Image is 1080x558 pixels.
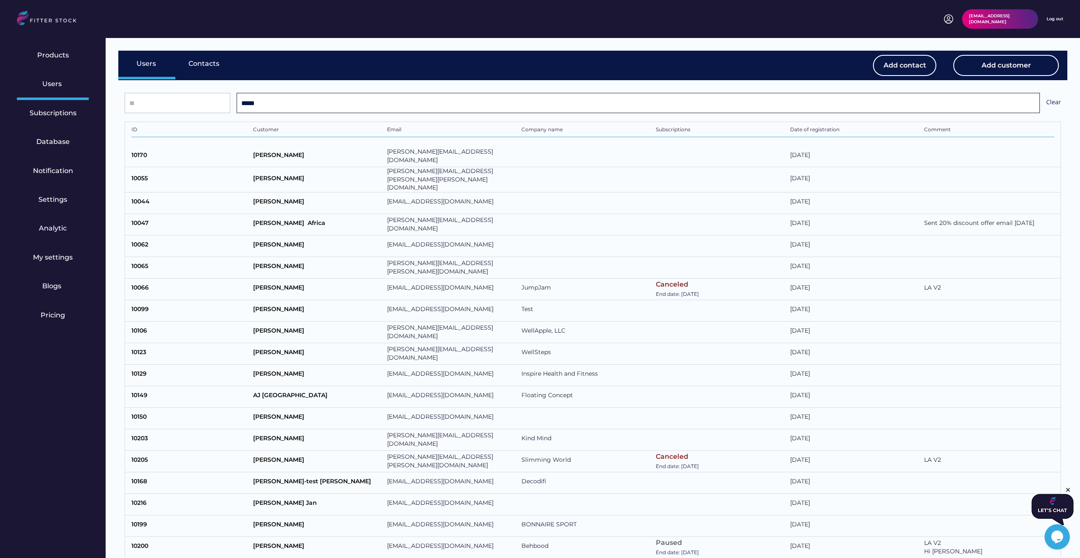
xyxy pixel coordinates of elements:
div: Kind Mind [521,434,652,445]
div: [PERSON_NAME] [253,327,383,337]
div: [DATE] [790,434,920,445]
div: WellSteps [521,348,652,359]
div: Settings [38,195,67,204]
div: [PERSON_NAME] [253,262,383,273]
div: AJ [GEOGRAPHIC_DATA] [253,391,383,402]
div: [EMAIL_ADDRESS][DOMAIN_NAME] [387,477,517,488]
div: Pricing [41,311,65,320]
div: 10065 [131,262,249,273]
div: [PERSON_NAME] [253,284,383,294]
div: [PERSON_NAME] [253,434,383,445]
div: [DATE] [790,262,920,273]
div: [DATE] [790,241,920,251]
div: Comment [924,126,1054,135]
div: 10062 [131,241,249,251]
div: Paused [656,538,682,547]
div: Customer [253,126,383,135]
div: Date of registration [790,126,920,135]
div: [PERSON_NAME][EMAIL_ADDRESS][DOMAIN_NAME] [387,148,517,164]
div: My settings [33,253,73,262]
iframe: chat widget [1045,524,1072,550]
div: [PERSON_NAME][EMAIL_ADDRESS][DOMAIN_NAME] [387,431,517,448]
div: [EMAIL_ADDRESS][DOMAIN_NAME] [387,391,517,402]
div: [EMAIL_ADDRESS][DOMAIN_NAME] [387,305,517,316]
div: Test [521,305,652,316]
div: [PERSON_NAME] [253,542,383,553]
div: 10044 [131,198,249,208]
div: [EMAIL_ADDRESS][DOMAIN_NAME] [387,520,517,531]
div: 10047 [131,219,249,230]
div: 10123 [131,348,249,359]
div: [DATE] [790,499,920,509]
div: End date: [DATE] [656,463,699,470]
div: Database [36,137,70,146]
div: Contacts [188,59,219,68]
div: [DATE] [790,305,920,316]
div: [DATE] [790,520,920,531]
div: 10149 [131,391,249,402]
div: 10150 [131,413,249,423]
div: ID [131,126,249,135]
div: LA V2 [924,284,1054,292]
div: Decodifi [521,477,652,488]
div: Floating Concept [521,391,652,402]
div: [EMAIL_ADDRESS][DOMAIN_NAME] [387,241,517,251]
div: Behbood [521,542,652,553]
div: Inspire Health and Fitness [521,370,652,380]
div: End date: [DATE] [656,549,699,556]
div: [PERSON_NAME] [253,520,383,531]
div: JumpJam [521,284,652,294]
div: [EMAIL_ADDRESS][DOMAIN_NAME] [387,370,517,380]
div: Users [136,59,158,68]
div: 10099 [131,305,249,316]
div: 10106 [131,327,249,337]
div: 10055 [131,174,249,185]
div: [DATE] [790,413,920,423]
div: 10066 [131,284,249,294]
img: profile-circle.svg [944,14,954,24]
div: Slimming World [521,456,652,466]
div: WellApple, LLC [521,327,652,337]
div: Subscriptions [656,126,786,135]
div: [DATE] [790,174,920,185]
div: [EMAIL_ADDRESS][DOMAIN_NAME] [387,198,517,208]
div: 10129 [131,370,249,380]
div: Analytic [39,224,67,233]
div: Notification [33,166,73,176]
div: [PERSON_NAME][EMAIL_ADDRESS][PERSON_NAME][PERSON_NAME][DOMAIN_NAME] [387,167,517,192]
div: [PERSON_NAME] Jan [253,499,383,509]
div: Email [387,126,517,135]
div: [PERSON_NAME][EMAIL_ADDRESS][DOMAIN_NAME] [387,324,517,340]
div: Canceled [656,452,688,461]
div: [PERSON_NAME] Africa [253,219,383,230]
div: [DATE] [790,284,920,294]
div: [EMAIL_ADDRESS][DOMAIN_NAME] [387,499,517,509]
div: [DATE] [790,327,920,337]
iframe: chat widget [1031,486,1074,525]
div: [DATE] [790,477,920,488]
div: 10203 [131,434,249,445]
div: Canceled [656,280,688,289]
div: Users [42,79,63,89]
div: [DATE] [790,391,920,402]
div: 10205 [131,456,249,466]
div: [PERSON_NAME][EMAIL_ADDRESS][DOMAIN_NAME] [387,216,517,233]
div: [PERSON_NAME] [253,456,383,466]
div: [PERSON_NAME] [253,348,383,359]
div: LA V2 [924,456,1054,464]
div: [DATE] [790,219,920,230]
div: 10199 [131,520,249,531]
div: [DATE] [790,456,920,466]
div: [PERSON_NAME][EMAIL_ADDRESS][DOMAIN_NAME] [387,345,517,362]
div: Products [37,51,69,60]
div: LA V2 Hi [PERSON_NAME] [924,539,1054,555]
div: [EMAIL_ADDRESS][DOMAIN_NAME] [387,413,517,423]
img: LOGO.svg [17,11,84,28]
div: Blogs [42,282,63,291]
div: 10170 [131,151,249,162]
div: [EMAIL_ADDRESS][DOMAIN_NAME] [387,284,517,294]
div: [DATE] [790,151,920,162]
div: [DATE] [790,542,920,553]
div: [PERSON_NAME] [253,241,383,251]
div: Company name [521,126,652,135]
